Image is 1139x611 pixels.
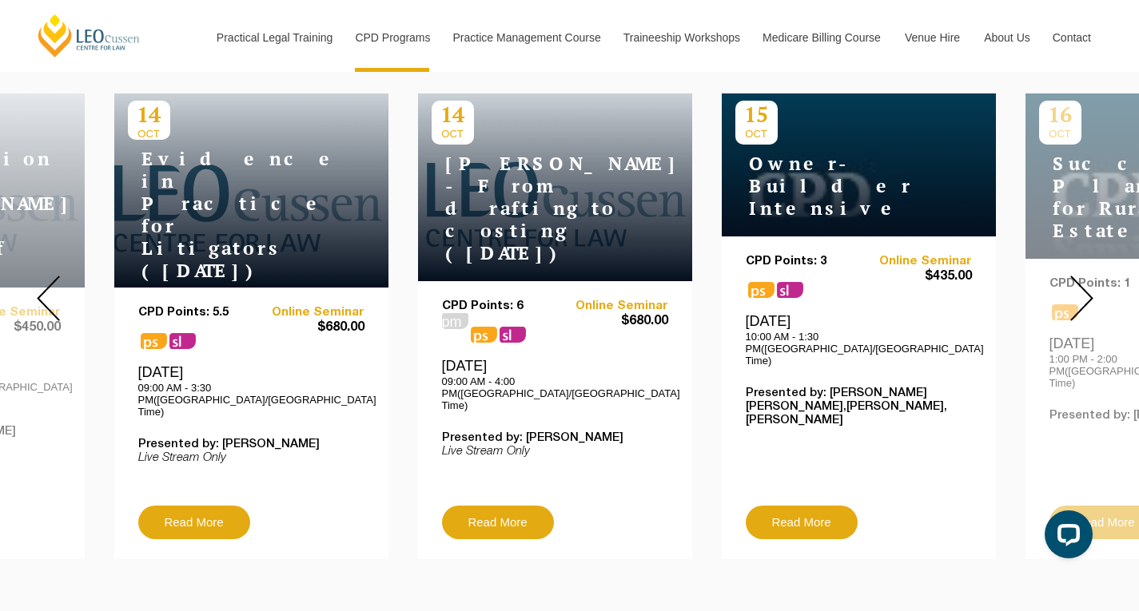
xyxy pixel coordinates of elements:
span: $680.00 [251,319,364,336]
p: CPD Points: 3 [746,255,859,268]
p: Presented by: [PERSON_NAME] [PERSON_NAME],[PERSON_NAME],[PERSON_NAME] [746,387,972,427]
span: OCT [735,128,778,140]
p: Presented by: [PERSON_NAME] [138,438,364,451]
a: Online Seminar [251,306,364,319]
p: 15 [735,101,778,128]
span: OCT [128,128,170,140]
div: [DATE] [746,312,972,367]
p: Live Stream Only [138,451,364,465]
span: sl [169,333,196,349]
p: 09:00 AM - 3:30 PM([GEOGRAPHIC_DATA]/[GEOGRAPHIC_DATA] Time) [138,382,364,418]
p: 14 [432,101,474,128]
a: Venue Hire [893,3,972,72]
span: sl [777,282,803,298]
span: $680.00 [555,313,668,330]
h4: Owner-Builder Intensive [735,153,935,220]
span: sl [500,327,526,343]
span: pm [442,313,468,329]
a: Online Seminar [555,300,668,313]
a: Read More [746,506,858,539]
img: Next [1070,276,1093,321]
a: Contact [1041,3,1103,72]
p: Live Stream Only [442,445,668,458]
a: About Us [972,3,1041,72]
a: Medicare Billing Course [751,3,893,72]
a: Practice Management Course [441,3,611,72]
a: Read More [138,506,250,539]
a: CPD Programs [343,3,440,72]
h4: [PERSON_NAME] - From drafting to costing ([DATE]) [432,153,631,264]
span: ps [471,327,497,343]
a: Practical Legal Training [205,3,344,72]
span: OCT [432,128,474,140]
img: Prev [37,276,60,321]
h4: Evidence in Practice for Litigators ([DATE]) [128,148,328,282]
p: CPD Points: 6 [442,300,556,313]
p: 14 [128,101,170,128]
div: [DATE] [442,357,668,411]
a: Online Seminar [858,255,972,268]
div: [DATE] [138,363,364,418]
a: Traineeship Workshops [611,3,751,72]
p: 10:00 AM - 1:30 PM([GEOGRAPHIC_DATA]/[GEOGRAPHIC_DATA] Time) [746,331,972,367]
p: CPD Points: 5.5 [138,306,252,319]
a: [PERSON_NAME] Centre for Law [36,13,142,58]
a: Read More [442,506,554,539]
p: Presented by: [PERSON_NAME] [442,431,668,445]
span: ps [141,333,167,349]
span: ps [748,282,775,298]
iframe: LiveChat chat widget [1032,504,1099,571]
span: $435.00 [858,268,972,285]
p: 09:00 AM - 4:00 PM([GEOGRAPHIC_DATA]/[GEOGRAPHIC_DATA] Time) [442,375,668,411]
